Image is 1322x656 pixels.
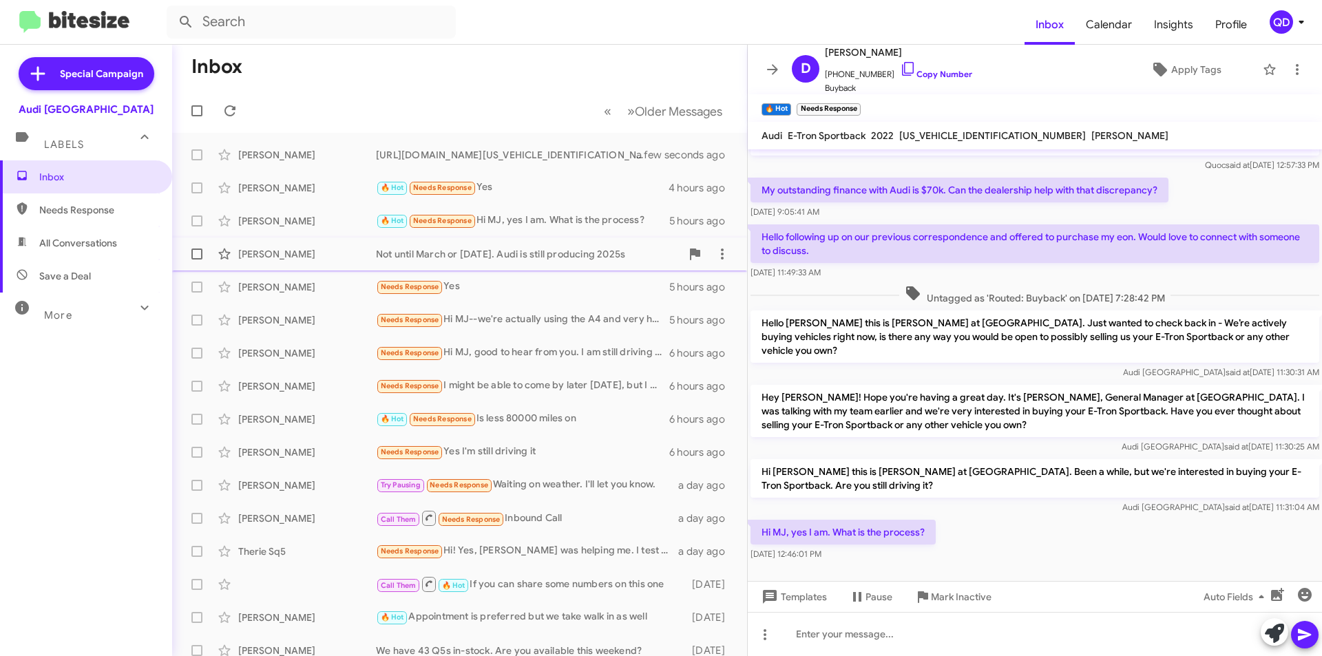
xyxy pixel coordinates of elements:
[238,511,376,525] div: [PERSON_NAME]
[899,285,1171,305] span: Untagged as 'Routed: Buyback' on [DATE] 7:28:42 PM
[1075,5,1143,45] a: Calendar
[376,312,669,328] div: Hi MJ--we're actually using the A4 and very happy with it. We're actually looking for an A3 for m...
[899,129,1086,142] span: [US_VEHICLE_IDENTIFICATION_NUMBER]
[381,547,439,556] span: Needs Response
[596,97,731,125] nav: Page navigation example
[748,584,838,609] button: Templates
[413,183,472,192] span: Needs Response
[39,170,156,184] span: Inbox
[39,236,117,250] span: All Conversations
[1224,441,1248,452] span: said at
[751,459,1319,498] p: Hi [PERSON_NAME] this is [PERSON_NAME] at [GEOGRAPHIC_DATA]. Been a while, but we're interested i...
[376,509,678,527] div: Inbound Call
[678,544,736,558] div: a day ago
[865,584,892,609] span: Pause
[678,511,736,525] div: a day ago
[1171,57,1221,82] span: Apply Tags
[900,69,972,79] a: Copy Number
[635,104,722,119] span: Older Messages
[39,203,156,217] span: Needs Response
[238,247,376,261] div: [PERSON_NAME]
[381,581,417,590] span: Call Them
[669,412,736,426] div: 6 hours ago
[669,181,736,195] div: 4 hours ago
[376,180,669,195] div: Yes
[238,181,376,195] div: [PERSON_NAME]
[669,445,736,459] div: 6 hours ago
[381,414,404,423] span: 🔥 Hot
[1270,10,1293,34] div: QD
[627,103,635,120] span: »
[1225,502,1249,512] span: said at
[381,480,421,489] span: Try Pausing
[685,578,736,591] div: [DATE]
[376,444,669,460] div: Yes I'm still driving it
[619,97,731,125] button: Next
[751,310,1319,363] p: Hello [PERSON_NAME] this is [PERSON_NAME] at [GEOGRAPHIC_DATA]. Just wanted to check back in - We...
[376,575,685,593] div: If you can share some numbers on this one
[238,412,376,426] div: [PERSON_NAME]
[678,478,736,492] div: a day ago
[381,315,439,324] span: Needs Response
[759,584,827,609] span: Templates
[751,385,1319,437] p: Hey [PERSON_NAME]! Hope you're having a great day. It's [PERSON_NAME], General Manager at [GEOGRA...
[376,279,669,295] div: Yes
[604,103,611,120] span: «
[376,609,685,625] div: Appointment is preferred but we take walk in as well
[751,267,821,277] span: [DATE] 11:49:33 AM
[1025,5,1075,45] a: Inbox
[1204,584,1270,609] span: Auto Fields
[788,129,865,142] span: E-Tron Sportback
[381,282,439,291] span: Needs Response
[653,148,736,162] div: a few seconds ago
[381,515,417,524] span: Call Them
[1115,57,1256,82] button: Apply Tags
[442,581,465,590] span: 🔥 Hot
[60,67,143,81] span: Special Campaign
[825,81,972,95] span: Buyback
[751,178,1168,202] p: My outstanding finance with Audi is $70k. Can the dealership help with that discrepancy?
[381,447,439,456] span: Needs Response
[1122,502,1319,512] span: Audi [GEOGRAPHIC_DATA] [DATE] 11:31:04 AM
[413,216,472,225] span: Needs Response
[1226,367,1250,377] span: said at
[238,280,376,294] div: [PERSON_NAME]
[238,214,376,228] div: [PERSON_NAME]
[685,611,736,624] div: [DATE]
[191,56,242,78] h1: Inbox
[381,381,439,390] span: Needs Response
[1091,129,1168,142] span: [PERSON_NAME]
[751,207,819,217] span: [DATE] 9:05:41 AM
[376,148,653,162] div: [URL][DOMAIN_NAME][US_VEHICLE_IDENTIFICATION_NUMBER]
[669,313,736,327] div: 5 hours ago
[903,584,1003,609] button: Mark Inactive
[413,414,472,423] span: Needs Response
[669,214,736,228] div: 5 hours ago
[376,411,669,427] div: Is less 80000 miles on
[381,216,404,225] span: 🔥 Hot
[238,445,376,459] div: [PERSON_NAME]
[825,44,972,61] span: [PERSON_NAME]
[751,224,1319,263] p: Hello following up on our previous correspondence and offered to purchase my eon. Would love to c...
[1258,10,1307,34] button: QD
[376,345,669,361] div: Hi MJ, good to hear from you. I am still driving my Q3. Would you be interested in buying a BMW X...
[238,611,376,624] div: [PERSON_NAME]
[838,584,903,609] button: Pause
[762,129,782,142] span: Audi
[1205,160,1319,170] span: Quoc [DATE] 12:57:33 PM
[376,543,678,559] div: Hi! Yes, [PERSON_NAME] was helping me. I test drove the all new SQ5 in Daytona grey. Was wonderin...
[238,478,376,492] div: [PERSON_NAME]
[381,613,404,622] span: 🔥 Hot
[751,520,936,544] p: Hi MJ, yes I am. What is the process?
[871,129,894,142] span: 2022
[376,213,669,229] div: Hi MJ, yes I am. What is the process?
[669,346,736,360] div: 6 hours ago
[1193,584,1281,609] button: Auto Fields
[1204,5,1258,45] a: Profile
[238,346,376,360] div: [PERSON_NAME]
[1143,5,1204,45] a: Insights
[669,280,736,294] div: 5 hours ago
[167,6,456,39] input: Search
